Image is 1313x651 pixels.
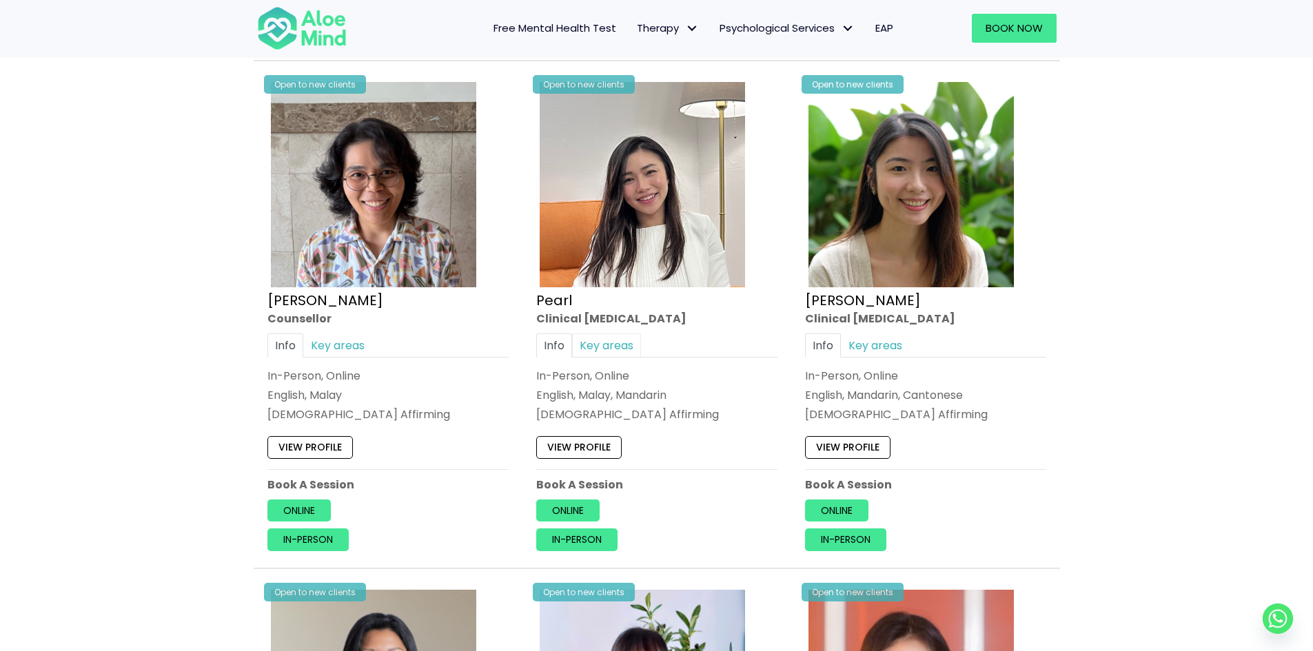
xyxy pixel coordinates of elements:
[986,21,1043,35] span: Book Now
[267,476,509,492] p: Book A Session
[805,368,1046,384] div: In-Person, Online
[533,75,635,94] div: Open to new clients
[805,333,841,357] a: Info
[805,406,1046,422] div: [DEMOGRAPHIC_DATA] Affirming
[267,436,353,458] a: View profile
[972,14,1057,43] a: Book Now
[365,14,904,43] nav: Menu
[865,14,904,43] a: EAP
[805,436,890,458] a: View profile
[875,21,893,35] span: EAP
[536,476,777,492] p: Book A Session
[267,406,509,422] div: [DEMOGRAPHIC_DATA] Affirming
[838,19,858,39] span: Psychological Services: submenu
[267,333,303,357] a: Info
[264,75,366,94] div: Open to new clients
[841,333,910,357] a: Key areas
[805,310,1046,326] div: Clinical [MEDICAL_DATA]
[267,290,383,309] a: [PERSON_NAME]
[267,368,509,384] div: In-Person, Online
[267,387,509,403] p: English, Malay
[805,290,921,309] a: [PERSON_NAME]
[257,6,347,51] img: Aloe mind Logo
[540,82,745,287] img: Pearl photo
[709,14,865,43] a: Psychological ServicesPsychological Services: submenu
[1263,603,1293,634] a: Whatsapp
[536,499,600,521] a: Online
[637,21,699,35] span: Therapy
[682,19,702,39] span: Therapy: submenu
[536,387,777,403] p: English, Malay, Mandarin
[802,75,904,94] div: Open to new clients
[802,583,904,601] div: Open to new clients
[536,290,572,309] a: Pearl
[533,583,635,601] div: Open to new clients
[267,310,509,326] div: Counsellor
[536,406,777,422] div: [DEMOGRAPHIC_DATA] Affirming
[303,333,372,357] a: Key areas
[267,528,349,550] a: In-person
[267,499,331,521] a: Online
[805,476,1046,492] p: Book A Session
[536,436,622,458] a: View profile
[264,583,366,601] div: Open to new clients
[493,21,616,35] span: Free Mental Health Test
[805,499,868,521] a: Online
[271,82,476,287] img: zafeera counsellor
[536,333,572,357] a: Info
[808,82,1014,287] img: Peggy Clin Psych
[536,368,777,384] div: In-Person, Online
[572,333,641,357] a: Key areas
[805,387,1046,403] p: English, Mandarin, Cantonese
[720,21,855,35] span: Psychological Services
[536,528,618,550] a: In-person
[536,310,777,326] div: Clinical [MEDICAL_DATA]
[805,528,886,550] a: In-person
[627,14,709,43] a: TherapyTherapy: submenu
[483,14,627,43] a: Free Mental Health Test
